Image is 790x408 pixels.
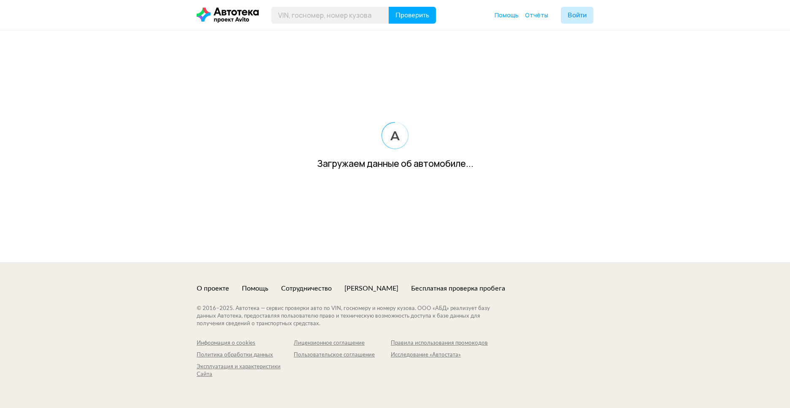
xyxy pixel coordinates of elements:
a: Помощь [242,284,268,293]
a: Политика обработки данных [197,351,294,359]
a: Эксплуатация и характеристики Сайта [197,363,294,378]
span: Проверить [395,12,429,19]
button: Проверить [389,7,436,24]
a: Исследование «Автостата» [391,351,488,359]
a: Бесплатная проверка пробега [411,284,505,293]
a: Правила использования промокодов [391,340,488,347]
div: © 2016– 2025 . Автотека — сервис проверки авто по VIN, госномеру и номеру кузова. ООО «АБД» реали... [197,305,507,328]
a: Пользовательское соглашение [294,351,391,359]
input: VIN, госномер, номер кузова [271,7,389,24]
a: Отчёты [525,11,548,19]
button: Войти [561,7,593,24]
a: [PERSON_NAME] [344,284,398,293]
a: Лицензионное соглашение [294,340,391,347]
span: Войти [568,12,587,19]
a: Информация о cookies [197,340,294,347]
a: О проекте [197,284,229,293]
a: Помощь [495,11,519,19]
a: Сотрудничество [281,284,332,293]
